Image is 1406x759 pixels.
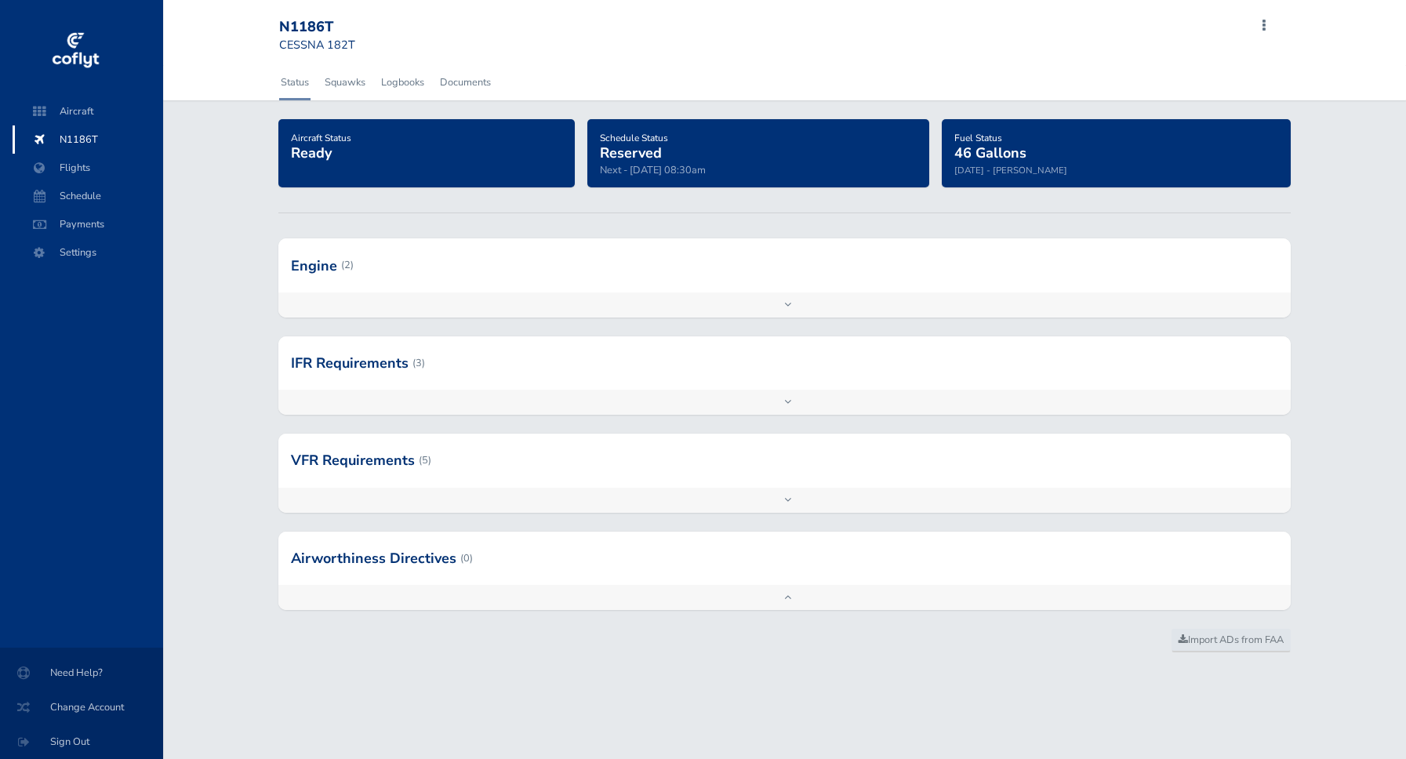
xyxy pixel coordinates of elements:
[380,65,426,100] a: Logbooks
[279,37,355,53] small: CESSNA 182T
[279,65,311,100] a: Status
[19,659,144,687] span: Need Help?
[28,238,147,267] span: Settings
[600,163,706,177] span: Next - [DATE] 08:30am
[954,132,1002,144] span: Fuel Status
[954,143,1026,162] span: 46 Gallons
[438,65,492,100] a: Documents
[49,27,101,74] img: coflyt logo
[19,728,144,756] span: Sign Out
[19,693,144,721] span: Change Account
[1172,629,1291,652] a: Import ADs from FAA
[28,182,147,210] span: Schedule
[279,19,392,36] div: N1186T
[28,97,147,125] span: Aircraft
[323,65,367,100] a: Squawks
[291,143,332,162] span: Ready
[600,132,668,144] span: Schedule Status
[28,154,147,182] span: Flights
[1179,633,1284,647] span: Import ADs from FAA
[291,132,351,144] span: Aircraft Status
[28,210,147,238] span: Payments
[954,164,1067,176] small: [DATE] - [PERSON_NAME]
[28,125,147,154] span: N1186T
[600,143,662,162] span: Reserved
[600,127,668,163] a: Schedule StatusReserved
